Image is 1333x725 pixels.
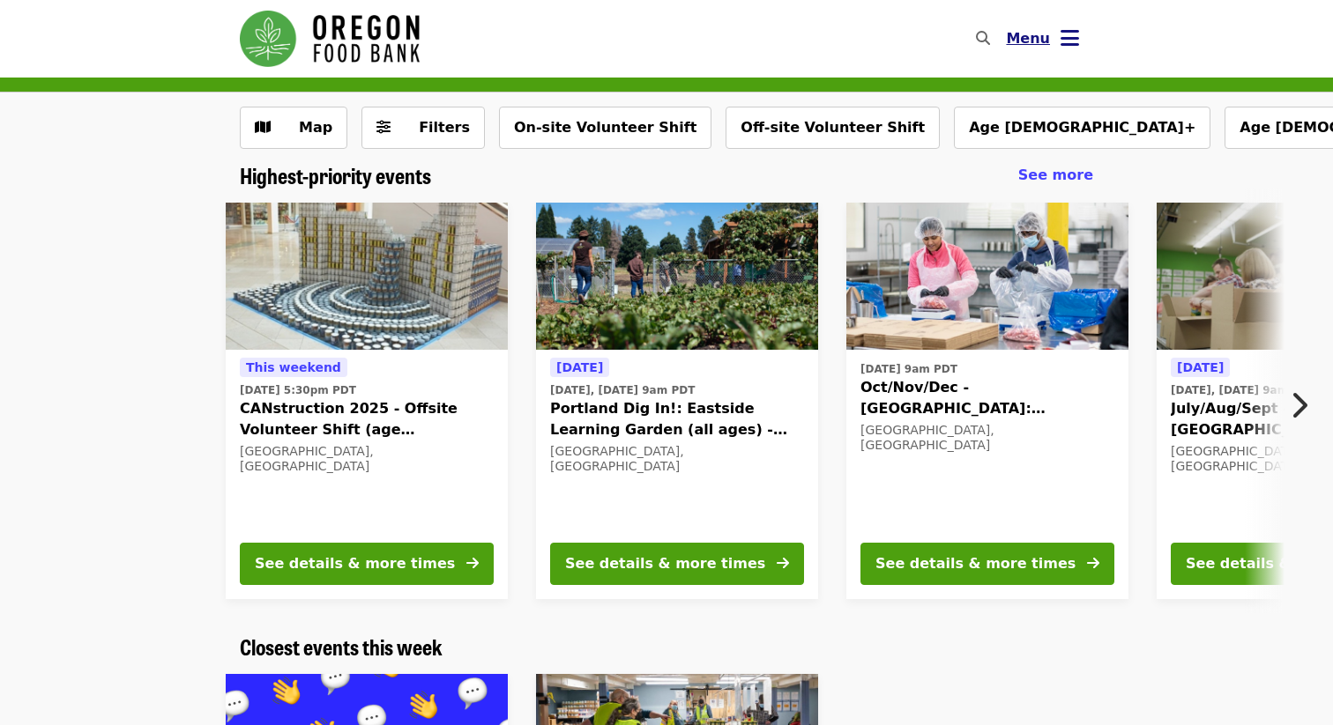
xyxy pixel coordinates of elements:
img: Oct/Nov/Dec - Beaverton: Repack/Sort (age 10+) organized by Oregon Food Bank [846,203,1128,351]
button: On-site Volunteer Shift [499,107,711,149]
a: Highest-priority events [240,163,431,189]
div: [GEOGRAPHIC_DATA], [GEOGRAPHIC_DATA] [860,423,1114,453]
img: Oregon Food Bank - Home [240,11,420,67]
div: See details & more times [875,553,1076,574]
button: Filters (0 selected) [361,107,485,149]
button: Next item [1275,381,1333,430]
i: arrow-right icon [466,555,479,572]
time: [DATE] 5:30pm PDT [240,382,356,398]
img: Portland Dig In!: Eastside Learning Garden (all ages) - Aug/Sept/Oct organized by Oregon Food Bank [536,203,818,351]
span: Closest events this week [240,631,443,662]
i: map icon [255,119,271,136]
span: Oct/Nov/Dec - [GEOGRAPHIC_DATA]: Repack/Sort (age [DEMOGRAPHIC_DATA]+) [860,377,1114,419]
time: [DATE] 9am PDT [860,361,957,377]
div: Highest-priority events [226,163,1107,189]
button: See details & more times [550,543,804,585]
a: See details for "Portland Dig In!: Eastside Learning Garden (all ages) - Aug/Sept/Oct" [536,203,818,599]
span: Menu [1006,30,1050,47]
button: Show map view [240,107,347,149]
button: See details & more times [860,543,1114,585]
a: See details for "CANstruction 2025 - Offsite Volunteer Shift (age 16+)" [226,203,508,599]
img: CANstruction 2025 - Offsite Volunteer Shift (age 16+) organized by Oregon Food Bank [226,203,508,351]
span: This weekend [246,360,341,374]
button: Toggle account menu [992,18,1093,60]
i: search icon [976,30,990,47]
input: Search [1001,18,1015,60]
time: [DATE], [DATE] 9am PDT [1171,382,1315,398]
div: See details & more times [565,553,765,574]
span: Portland Dig In!: Eastside Learning Garden (all ages) - Aug/Sept/Oct [550,398,804,440]
i: arrow-right icon [777,555,789,572]
div: [GEOGRAPHIC_DATA], [GEOGRAPHIC_DATA] [240,444,494,474]
span: [DATE] [1177,360,1224,374]
i: sliders-h icon [376,119,391,136]
time: [DATE], [DATE] 9am PDT [550,382,695,398]
button: Off-site Volunteer Shift [726,107,940,149]
div: See details & more times [255,553,455,574]
span: [DATE] [556,360,603,374]
span: Highest-priority events [240,159,431,190]
span: CANstruction 2025 - Offsite Volunteer Shift (age [DEMOGRAPHIC_DATA]+) [240,398,494,440]
span: Map [299,119,332,136]
div: Closest events this week [226,634,1107,660]
div: [GEOGRAPHIC_DATA], [GEOGRAPHIC_DATA] [550,444,804,474]
button: Age [DEMOGRAPHIC_DATA]+ [954,107,1210,149]
i: bars icon [1061,26,1079,51]
button: See details & more times [240,543,494,585]
i: chevron-right icon [1290,388,1307,422]
span: Filters [419,119,470,136]
a: Closest events this week [240,634,443,660]
span: See more [1018,166,1093,183]
i: arrow-right icon [1087,555,1099,572]
a: See details for "Oct/Nov/Dec - Beaverton: Repack/Sort (age 10+)" [846,203,1128,599]
a: See more [1018,165,1093,186]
